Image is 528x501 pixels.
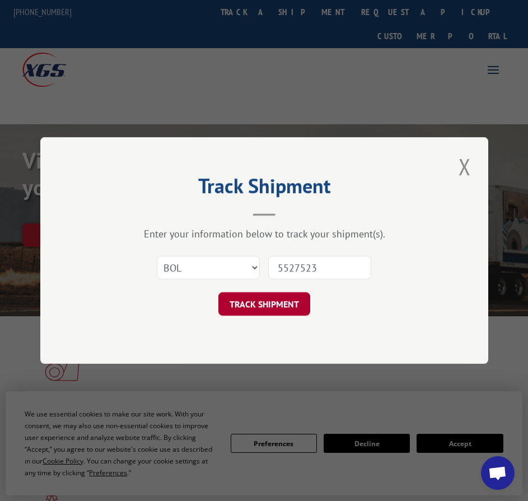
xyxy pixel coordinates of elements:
a: Open chat [481,456,515,490]
input: Number(s) [268,256,371,279]
h2: Track Shipment [96,178,432,199]
div: Enter your information below to track your shipment(s). [96,227,432,240]
button: Close modal [455,151,474,182]
button: TRACK SHIPMENT [218,292,310,316]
